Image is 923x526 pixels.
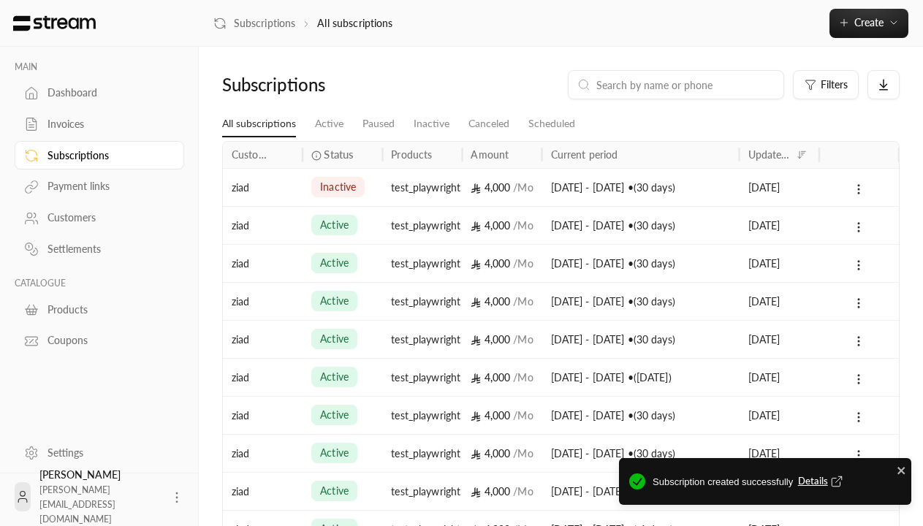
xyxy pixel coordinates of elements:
[320,446,349,460] span: active
[324,147,353,162] span: Status
[748,435,810,472] div: [DATE]
[317,16,392,31] p: All subscriptions
[513,295,533,308] span: / Mo
[15,295,184,324] a: Products
[213,16,393,31] nav: breadcrumb
[15,172,184,201] a: Payment links
[391,397,453,434] div: test_playwright
[793,146,810,164] button: Sort
[15,110,184,139] a: Invoices
[829,9,908,38] button: Create
[391,207,453,244] div: test_playwright
[471,473,533,510] div: 4,000
[232,359,294,396] div: ziad
[748,245,810,282] div: [DATE]
[471,207,533,244] div: 4,000
[551,148,618,161] div: Current period
[468,111,509,137] a: Canceled
[15,438,184,467] a: Settings
[320,332,349,346] span: active
[513,257,533,270] span: / Mo
[232,283,294,320] div: ziad
[513,409,533,422] span: / Mo
[748,169,810,206] div: [DATE]
[320,294,349,308] span: active
[748,283,810,320] div: [DATE]
[232,435,294,472] div: ziad
[48,85,166,100] div: Dashboard
[821,80,848,90] span: Filters
[391,148,432,161] div: Products
[471,359,533,396] div: 4,000
[39,468,161,526] div: [PERSON_NAME]
[48,302,166,317] div: Products
[222,73,381,96] div: Subscriptions
[748,359,810,396] div: [DATE]
[551,397,731,434] div: [DATE] - [DATE] • ( 30 days )
[854,16,884,28] span: Create
[513,447,533,460] span: / Mo
[551,435,731,472] div: [DATE] - [DATE] • ( 30 days )
[513,371,533,384] span: / Mo
[513,485,533,498] span: / Mo
[362,111,395,137] a: Paused
[15,327,184,355] a: Coupons
[748,321,810,358] div: [DATE]
[391,321,453,358] div: test_playwright
[15,141,184,169] a: Subscriptions
[551,169,731,206] div: [DATE] - [DATE] • ( 30 days )
[471,169,533,206] div: 4,000
[551,321,731,358] div: [DATE] - [DATE] • ( 30 days )
[513,181,533,194] span: / Mo
[653,474,901,491] span: Subscription created successfully
[232,148,275,161] div: Customer name
[232,169,294,206] div: ziad
[222,111,296,137] a: All subscriptions
[391,169,453,206] div: test_playwright
[471,321,533,358] div: 4,000
[551,245,731,282] div: [DATE] - [DATE] • ( 30 days )
[315,111,343,137] a: Active
[48,210,166,225] div: Customers
[320,180,356,194] span: inactive
[897,462,907,477] button: close
[232,245,294,282] div: ziad
[213,16,295,31] a: Subscriptions
[748,397,810,434] div: [DATE]
[48,242,166,256] div: Settlements
[320,370,349,384] span: active
[551,283,731,320] div: [DATE] - [DATE] • ( 30 days )
[48,148,166,163] div: Subscriptions
[551,359,731,396] div: [DATE] - [DATE] • ( [DATE] )
[391,435,453,472] div: test_playwright
[15,235,184,264] a: Settlements
[15,61,184,73] p: MAIN
[471,245,533,282] div: 4,000
[798,474,846,489] button: Details
[39,484,115,525] span: [PERSON_NAME][EMAIL_ADDRESS][DOMAIN_NAME]
[391,245,453,282] div: test_playwright
[513,333,533,346] span: / Mo
[232,397,294,434] div: ziad
[320,484,349,498] span: active
[551,473,731,510] div: [DATE] - [DATE] • ( [DATE] )
[15,79,184,107] a: Dashboard
[471,283,533,320] div: 4,000
[48,179,166,194] div: Payment links
[414,111,449,137] a: Inactive
[748,148,791,161] div: Updated at
[15,278,184,289] p: CATALOGUE
[471,397,533,434] div: 4,000
[551,207,731,244] div: [DATE] - [DATE] • ( 30 days )
[513,219,533,232] span: / Mo
[528,111,575,137] a: Scheduled
[391,359,453,396] div: test_playwright
[48,117,166,131] div: Invoices
[471,435,533,472] div: 4,000
[391,473,453,510] div: test_playwright
[793,70,859,99] button: Filters
[232,473,294,510] div: ziad
[320,408,349,422] span: active
[12,15,97,31] img: Logo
